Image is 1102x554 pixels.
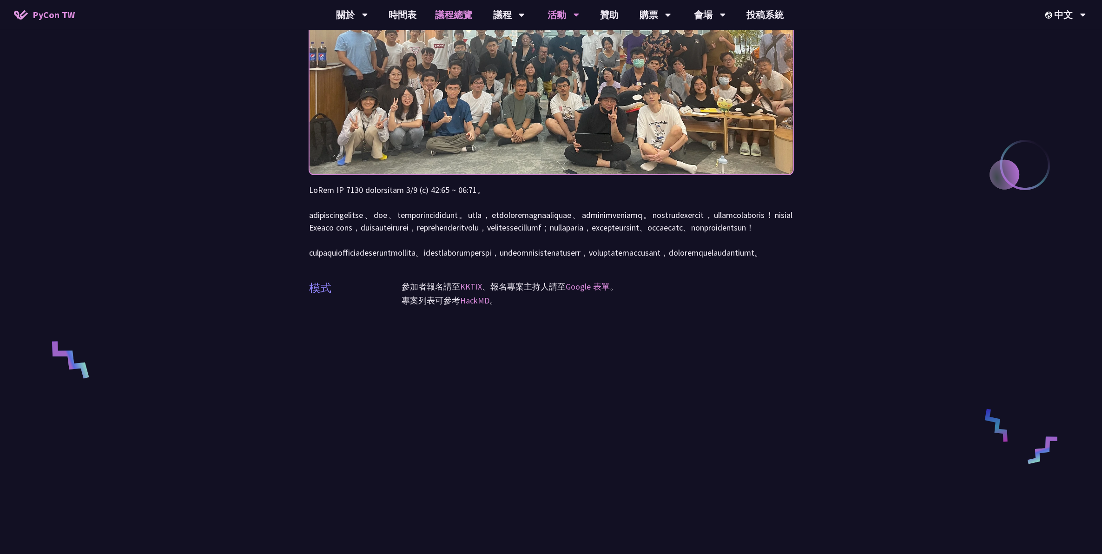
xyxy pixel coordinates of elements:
p: LoRem IP 7130 dolorsitam 3/9 (c) 42:65 ~ 06:71。 adipiscingelitse、doe、temporincididunt。utla，etdolo... [310,184,793,259]
p: 專案列表可參考 。 [402,294,793,308]
a: KKTIX [460,281,482,292]
p: 參加者報名請至 、報名專案主持人請至 。 [402,280,793,294]
a: HackMD [460,295,489,306]
p: 模式 [310,280,332,297]
img: Home icon of PyCon TW 2025 [14,10,28,20]
a: PyCon TW [5,3,84,26]
img: Locale Icon [1045,12,1055,19]
a: Google 表單 [566,281,610,292]
span: PyCon TW [33,8,75,22]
